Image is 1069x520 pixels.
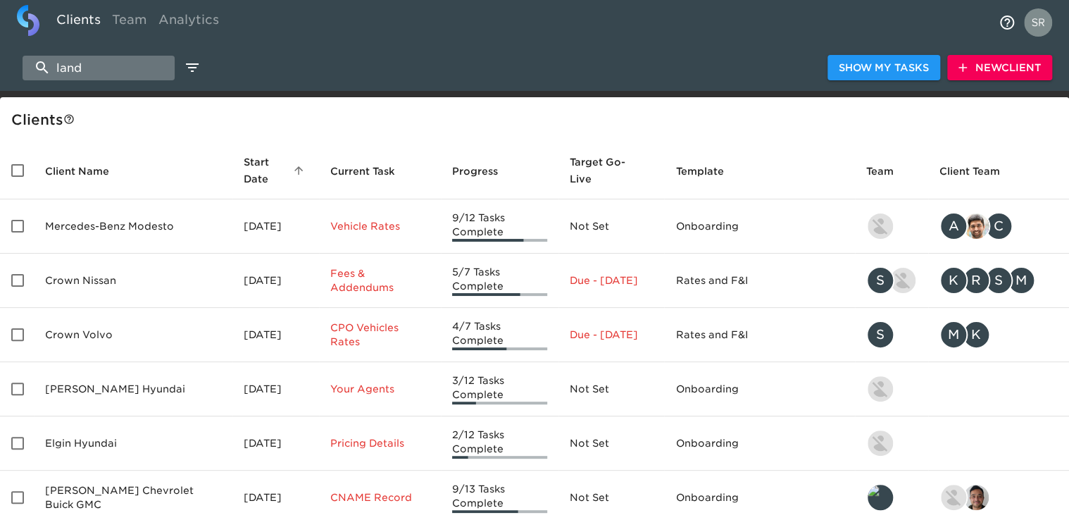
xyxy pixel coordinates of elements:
[866,375,917,403] div: kevin.lo@roadster.com
[232,308,318,362] td: [DATE]
[868,431,893,456] img: kevin.lo@roadster.com
[868,485,893,510] img: leland@roadster.com
[868,376,893,402] img: kevin.lo@roadster.com
[939,483,1058,512] div: nikko.foster@roadster.com, sai@simplemnt.com
[106,5,153,39] a: Team
[675,163,742,180] span: Template
[664,308,855,362] td: Rates and F&I
[890,268,915,293] img: austin@roadster.com
[330,266,430,295] p: Fees & Addendums
[866,483,917,512] div: leland@roadster.com
[958,59,1041,77] span: New Client
[232,362,318,416] td: [DATE]
[558,362,665,416] td: Not Set
[330,321,430,349] p: CPO Vehicles Rates
[664,254,855,308] td: Rates and F&I
[11,109,1063,131] div: Client s
[441,254,558,308] td: 5/7 Tasks Complete
[441,308,558,362] td: 4/7 Tasks Complete
[34,362,232,416] td: [PERSON_NAME] Hyundai
[664,416,855,471] td: Onboarding
[939,321,1058,349] div: mcooley@crowncars.com, kwilson@crowncars.com
[963,485,989,510] img: sai@simplemnt.com
[441,199,558,254] td: 9/12 Tasks Complete
[1007,266,1035,295] div: M
[939,266,1058,295] div: kwilson@crowncars.com, rrobins@crowncars.com, sparent@crowncars.com, mcooley@crowncars.com
[984,212,1013,240] div: C
[17,5,39,36] img: logo
[866,321,917,349] div: savannah@roadster.com
[34,199,232,254] td: Mercedes-Benz Modesto
[570,328,654,342] p: Due - [DATE]
[827,55,940,81] button: Show My Tasks
[939,212,1058,240] div: angelique.nurse@roadster.com, sandeep@simplemnt.com, clayton.mandel@roadster.com
[866,266,894,295] div: S
[558,416,665,471] td: Not Set
[939,212,968,240] div: A
[558,199,665,254] td: Not Set
[990,6,1024,39] button: notifications
[330,436,430,450] p: Pricing Details
[941,485,966,510] img: nikko.foster@roadster.com
[34,308,232,362] td: Crown Volvo
[866,212,917,240] div: kevin.lo@roadster.com
[963,213,989,239] img: sandeep@simplemnt.com
[939,266,968,295] div: K
[664,362,855,416] td: Onboarding
[866,266,917,295] div: savannah@roadster.com, austin@roadster.com
[45,163,127,180] span: Client Name
[939,321,968,349] div: M
[441,362,558,416] td: 3/12 Tasks Complete
[51,5,106,39] a: Clients
[34,416,232,471] td: Elgin Hyundai
[232,416,318,471] td: [DATE]
[570,154,635,187] span: Target Go-Live
[232,199,318,254] td: [DATE]
[962,266,990,295] div: R
[947,55,1052,81] button: NewClient
[939,163,1018,180] span: Client Team
[330,163,395,180] span: This is the next Task in this Hub that should be completed
[23,56,175,80] input: search
[330,219,430,233] p: Vehicle Rates
[866,163,912,180] span: Team
[441,416,558,471] td: 2/12 Tasks Complete
[330,163,413,180] span: Current Task
[866,429,917,457] div: kevin.lo@roadster.com
[244,154,307,187] span: Start Date
[63,113,75,125] svg: This is a list of all of your clients and clients shared with you
[452,163,516,180] span: Progress
[330,382,430,396] p: Your Agents
[866,321,894,349] div: S
[570,154,654,187] span: Target Go-Live
[839,59,929,77] span: Show My Tasks
[984,266,1013,295] div: S
[330,490,430,504] p: CNAME Record
[962,321,990,349] div: K
[664,199,855,254] td: Onboarding
[153,5,225,39] a: Analytics
[34,254,232,308] td: Crown Nissan
[570,273,654,287] p: Due - [DATE]
[868,213,893,239] img: kevin.lo@roadster.com
[232,254,318,308] td: [DATE]
[180,56,204,80] button: edit
[1024,8,1052,37] img: Profile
